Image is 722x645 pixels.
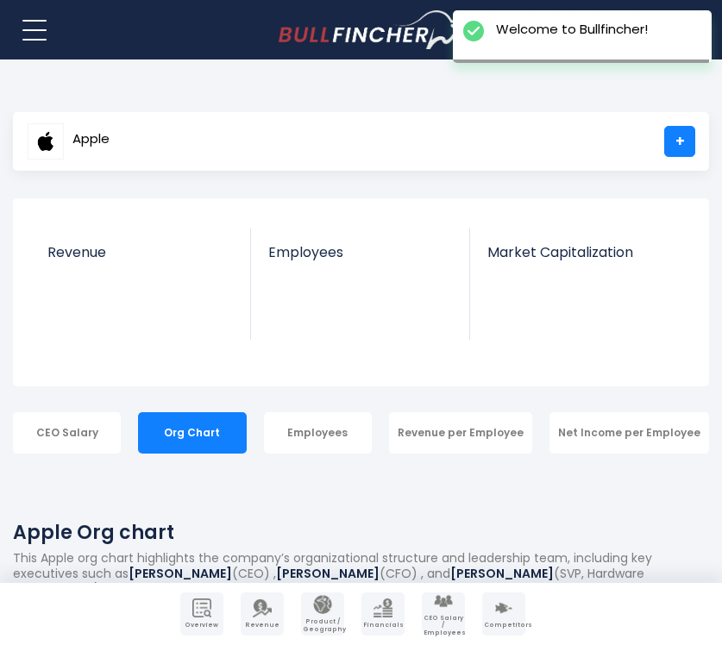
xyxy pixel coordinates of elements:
span: Product / Geography [303,618,342,633]
img: AAPL logo [28,123,64,160]
img: bullfincher logo [279,10,464,50]
a: Company Overview [180,592,223,636]
b: [PERSON_NAME] [450,565,554,582]
b: [PERSON_NAME] [129,565,232,582]
span: Apple [72,132,110,147]
h1: Apple Org chart [13,518,709,547]
div: CEO Salary [13,412,121,454]
span: Market Capitalization [487,244,673,260]
span: CEO Salary / Employees [424,615,463,636]
div: Welcome to Bullfincher! [496,21,648,38]
span: Revenue [47,244,234,260]
a: Company Product/Geography [301,592,344,636]
a: Market Capitalization [470,229,690,290]
div: Net Income per Employee [549,412,709,454]
div: Revenue per Employee [389,412,532,454]
a: Go to homepage [279,10,464,50]
a: Revenue [30,229,251,290]
a: Company Competitors [482,592,525,636]
a: Company Revenue [241,592,284,636]
a: + [664,126,695,157]
span: Revenue [242,622,282,629]
span: Financials [363,622,403,629]
b: [PERSON_NAME] [276,565,380,582]
span: Competitors [484,622,524,629]
p: This Apple org chart highlights the company’s organizational structure and leadership team, inclu... [13,550,709,613]
a: Company Financials [361,592,405,636]
span: Employees [268,244,453,260]
div: Org Chart [138,412,246,454]
a: Company Employees [422,592,465,636]
div: Employees [264,412,372,454]
a: Employees [251,229,470,290]
a: Apple [27,126,110,157]
span: Overview [182,622,222,629]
